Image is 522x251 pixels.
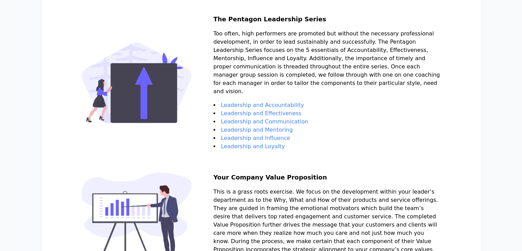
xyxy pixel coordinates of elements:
[82,14,192,151] img: The Pentagon Leadership Series
[221,135,290,141] a: Leadership and Influence
[213,14,441,30] h2: The Pentagon Leadership Series
[221,118,308,125] a: Leadership and Communication
[221,127,293,133] a: Leadership and Mentoring
[213,173,441,188] h2: Your Company Value Proposition
[221,102,304,108] a: Leadership and Accountability
[221,143,285,150] a: Leadership and Loyalty
[213,30,441,101] p: Too often, high performers are promoted but without the necessary professional development, in or...
[221,110,302,117] a: Leadership and Effectiveness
